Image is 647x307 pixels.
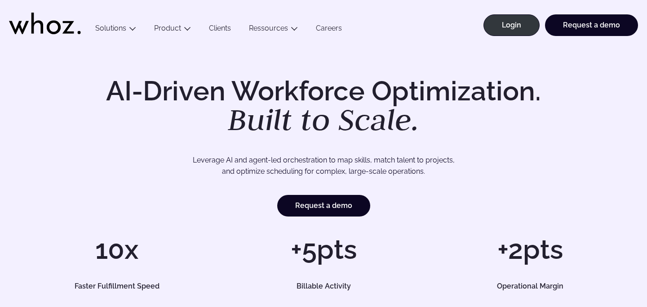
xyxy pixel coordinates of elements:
a: Login [483,14,540,36]
button: Solutions [86,24,145,36]
h5: Billable Activity [235,283,412,290]
h5: Operational Margin [441,283,619,290]
h1: 10x [18,236,216,263]
a: Clients [200,24,240,36]
a: Ressources [249,24,288,32]
iframe: Chatbot [588,248,634,294]
h1: AI-Driven Workforce Optimization. [93,77,554,135]
a: Request a demo [277,195,370,217]
a: Request a demo [545,14,638,36]
h1: +2pts [431,236,629,263]
a: Careers [307,24,351,36]
p: Leverage AI and agent-led orchestration to map skills, match talent to projects, and optimize sch... [49,154,598,177]
button: Product [145,24,200,36]
em: Built to Scale. [228,99,419,139]
button: Ressources [240,24,307,36]
h5: Faster Fulfillment Speed [28,283,206,290]
a: Product [154,24,181,32]
h1: +5pts [225,236,422,263]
